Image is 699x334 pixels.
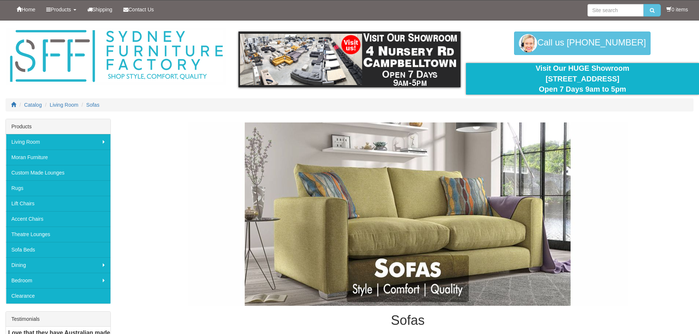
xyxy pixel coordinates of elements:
[128,7,154,12] span: Contact Us
[6,211,110,227] a: Accent Chairs
[6,165,110,180] a: Custom Made Lounges
[6,119,110,134] div: Products
[6,312,110,327] div: Testimonials
[6,180,110,196] a: Rugs
[122,313,693,328] h1: Sofas
[587,4,644,16] input: Site search
[86,102,99,108] a: Sofas
[6,273,110,288] a: Bedroom
[22,7,35,12] span: Home
[239,32,460,87] img: showroom.gif
[11,0,41,19] a: Home
[6,28,226,85] img: Sydney Furniture Factory
[118,0,159,19] a: Contact Us
[50,102,79,108] a: Living Room
[6,134,110,150] a: Living Room
[41,0,81,19] a: Products
[6,242,110,257] a: Sofa Beds
[472,63,693,95] div: Visit Our HUGE Showroom [STREET_ADDRESS] Open 7 Days 9am to 5pm
[6,196,110,211] a: Lift Chairs
[6,288,110,304] a: Clearance
[6,227,110,242] a: Theatre Lounges
[92,7,113,12] span: Shipping
[82,0,118,19] a: Shipping
[666,6,688,13] li: 0 items
[188,122,628,306] img: Sofas
[51,7,71,12] span: Products
[6,257,110,273] a: Dining
[24,102,42,108] a: Catalog
[6,150,110,165] a: Moran Furniture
